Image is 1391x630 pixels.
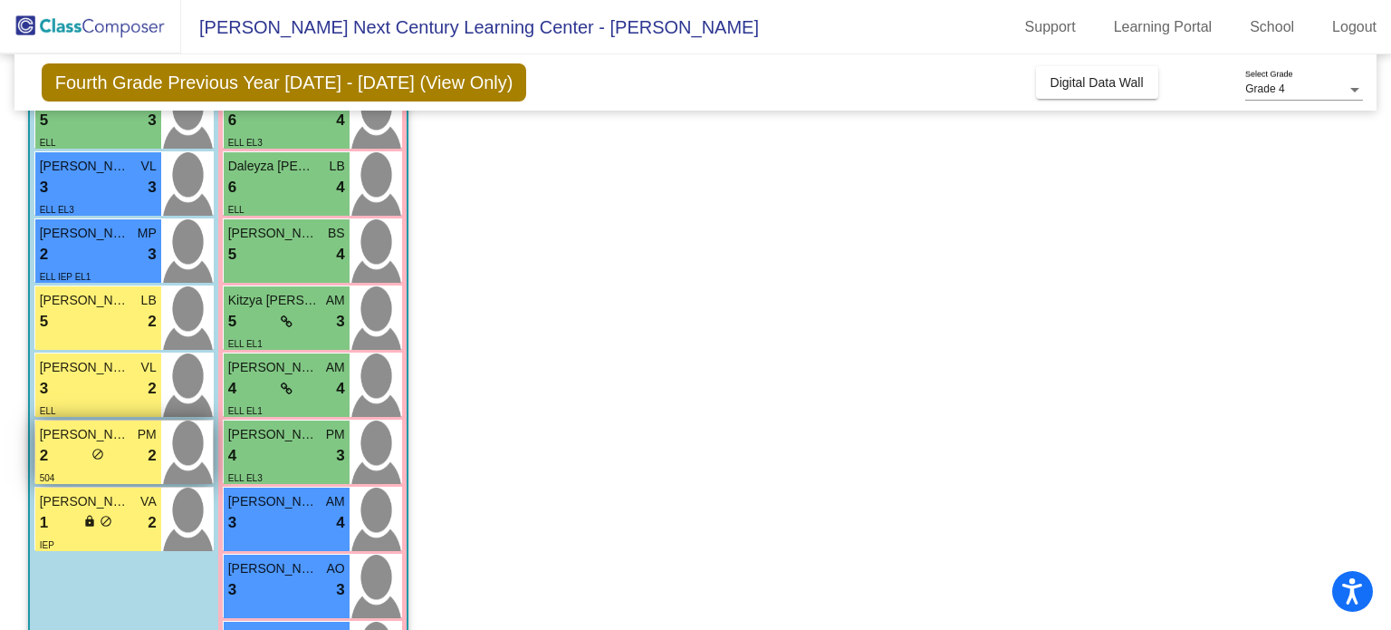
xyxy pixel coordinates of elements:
span: 3 [40,377,48,401]
span: BS [328,224,345,243]
span: VL [141,157,157,176]
span: 3 [228,511,236,535]
span: ELL IEP EL1 [40,272,91,282]
span: Grade 4 [1245,82,1284,95]
span: 3 [148,109,156,132]
span: 2 [148,444,156,468]
span: 4 [336,377,344,401]
span: ELL [40,406,56,416]
span: [PERSON_NAME] Next Century Learning Center - [PERSON_NAME] [181,13,759,42]
span: 4 [228,377,236,401]
span: [PERSON_NAME] [228,492,319,511]
span: PM [326,425,345,444]
span: 3 [336,578,344,602]
span: Kitzya [PERSON_NAME] [228,291,319,310]
span: [PERSON_NAME] [40,291,130,310]
span: 3 [148,176,156,199]
span: [PERSON_NAME] [40,492,130,511]
span: Digital Data Wall [1050,75,1144,90]
span: 3 [40,176,48,199]
span: ELL EL1 [228,406,263,416]
a: School [1235,13,1309,42]
span: [PERSON_NAME] [40,157,130,176]
span: 5 [40,310,48,334]
span: ELL EL1 [228,339,263,349]
span: 3 [228,578,236,602]
span: 2 [40,444,48,468]
span: 4 [228,444,236,468]
span: 1 [40,511,48,535]
span: MP [138,224,157,243]
span: 2 [148,377,156,401]
span: 5 [40,109,48,132]
span: 4 [336,109,344,132]
span: ELL EL3 [40,205,74,215]
span: 2 [148,310,156,334]
span: [PERSON_NAME] [228,358,319,377]
span: [PERSON_NAME] [40,224,130,243]
span: LB [141,291,157,310]
span: do_not_disturb_alt [91,448,104,460]
span: 4 [336,243,344,267]
span: [PERSON_NAME] [228,425,319,444]
span: 3 [148,243,156,267]
span: 3 [336,310,344,334]
span: IEP [40,540,54,550]
span: AM [326,492,345,511]
span: ELL EL3 [228,138,263,148]
span: 6 [228,109,236,132]
span: 2 [148,511,156,535]
span: lock [83,515,96,528]
span: ELL [40,138,56,148]
span: AM [326,358,345,377]
span: Daleyza [PERSON_NAME] [228,157,319,176]
span: LB [330,157,345,176]
span: 3 [336,444,344,468]
a: Support [1011,13,1090,42]
span: [PERSON_NAME] [40,358,130,377]
a: Logout [1318,13,1391,42]
span: PM [138,425,157,444]
span: ELL EL3 [228,473,263,483]
span: VA [140,492,157,511]
a: Learning Portal [1099,13,1227,42]
button: Digital Data Wall [1036,66,1158,99]
span: AO [326,559,344,578]
span: Fourth Grade Previous Year [DATE] - [DATE] (View Only) [42,63,527,102]
span: [PERSON_NAME] [228,224,319,243]
span: 2 [40,243,48,267]
span: 4 [336,176,344,199]
span: 5 [228,310,236,334]
span: 5 [228,243,236,267]
span: 6 [228,176,236,199]
span: do_not_disturb_alt [100,515,112,528]
span: AM [326,291,345,310]
span: 4 [336,511,344,535]
span: ELL [228,205,245,215]
span: [PERSON_NAME] [228,559,319,578]
span: 504 [40,473,55,483]
span: [PERSON_NAME] [40,425,130,444]
span: VL [141,358,157,377]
